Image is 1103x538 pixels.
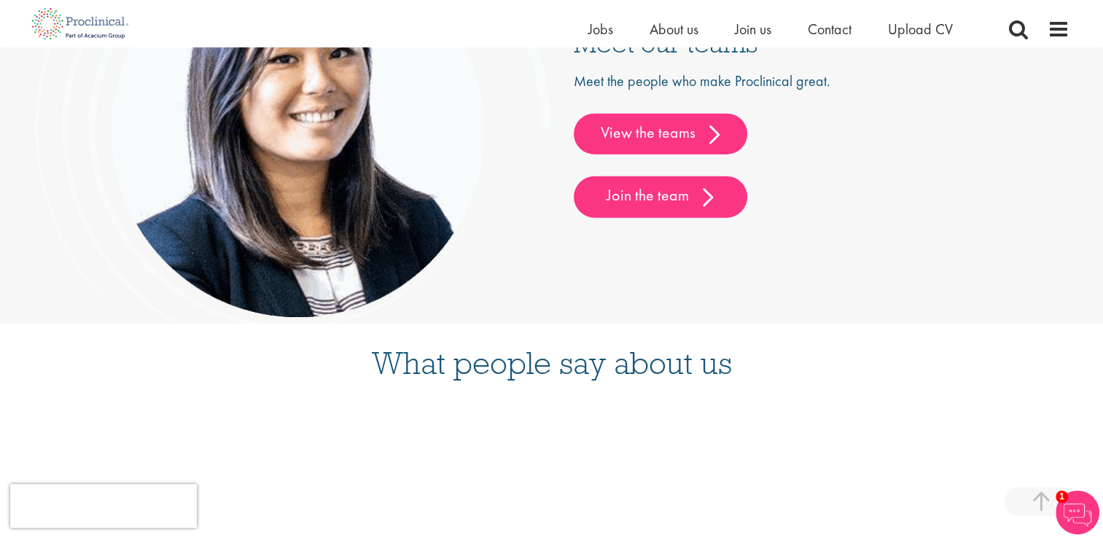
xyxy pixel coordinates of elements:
[574,114,747,155] a: View the teams
[574,176,747,217] a: Join the team
[735,20,771,39] a: Join us
[574,29,1069,56] h3: Meet our teams
[1056,491,1068,503] span: 1
[1056,491,1099,534] img: Chatbot
[808,20,851,39] a: Contact
[650,20,698,39] a: About us
[574,71,1069,217] div: Meet the people who make Proclinical great.
[588,20,613,39] a: Jobs
[888,20,953,39] a: Upload CV
[23,408,1080,510] iframe: Customer reviews powered by Trustpilot
[10,484,197,528] iframe: reCAPTCHA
